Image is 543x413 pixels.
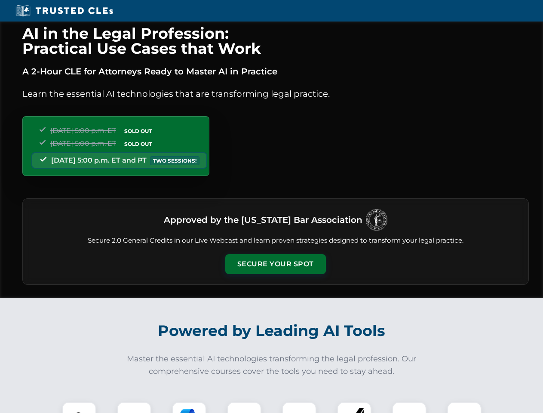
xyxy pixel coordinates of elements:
[121,353,422,378] p: Master the essential AI technologies transforming the legal profession. Our comprehensive courses...
[121,139,155,148] span: SOLD OUT
[22,26,529,56] h1: AI in the Legal Profession: Practical Use Cases that Work
[366,209,387,231] img: Logo
[22,87,529,101] p: Learn the essential AI technologies that are transforming legal practice.
[33,236,518,246] p: Secure 2.0 General Credits in our Live Webcast and learn proven strategies designed to transform ...
[50,139,116,148] span: [DATE] 5:00 p.m. ET
[50,126,116,135] span: [DATE] 5:00 p.m. ET
[225,254,326,274] button: Secure Your Spot
[34,316,510,346] h2: Powered by Leading AI Tools
[13,4,116,17] img: Trusted CLEs
[22,65,529,78] p: A 2-Hour CLE for Attorneys Ready to Master AI in Practice
[164,212,362,228] h3: Approved by the [US_STATE] Bar Association
[121,126,155,136] span: SOLD OUT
